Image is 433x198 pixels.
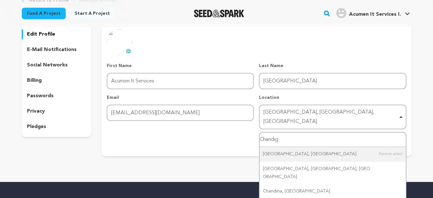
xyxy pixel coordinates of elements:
p: social networks [27,61,68,69]
p: Email [107,94,254,101]
button: pledges [22,122,92,132]
img: Seed&Spark Logo Dark Mode [194,10,244,17]
p: pledges [27,123,46,131]
button: social networks [22,60,92,70]
a: Fund a project [22,8,66,19]
a: Start a project [70,8,115,19]
p: privacy [27,108,45,115]
div: [GEOGRAPHIC_DATA], [GEOGRAPHIC_DATA], [GEOGRAPHIC_DATA] [260,162,405,184]
a: Seed&Spark Homepage [194,10,244,17]
p: passwords [27,92,54,100]
input: Email [107,105,254,121]
button: passwords [22,91,92,101]
div: [GEOGRAPHIC_DATA], [GEOGRAPHIC_DATA] [260,147,405,161]
div: Acumen It Services I.'s Profile [336,8,401,18]
a: Acumen It Services I.'s Profile [335,7,411,18]
div: [GEOGRAPHIC_DATA], [GEOGRAPHIC_DATA], [GEOGRAPHIC_DATA] [263,108,398,126]
input: First Name [107,73,254,89]
p: edit profile [27,30,55,38]
p: e-mail notifications [27,46,77,54]
span: Acumen It Services I.'s Profile [335,7,411,20]
p: Location [259,94,406,101]
button: edit profile [22,29,92,39]
button: privacy [22,106,92,116]
input: Indore, Madhya Pradesh, India [260,133,405,147]
img: user.png [336,8,346,18]
button: e-mail notifications [22,45,92,55]
input: Last Name [259,73,406,89]
p: First Name [107,63,254,69]
p: Last Name [259,63,406,69]
span: Acumen It Services I. [349,12,401,17]
button: billing [22,75,92,86]
p: billing [27,77,42,84]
